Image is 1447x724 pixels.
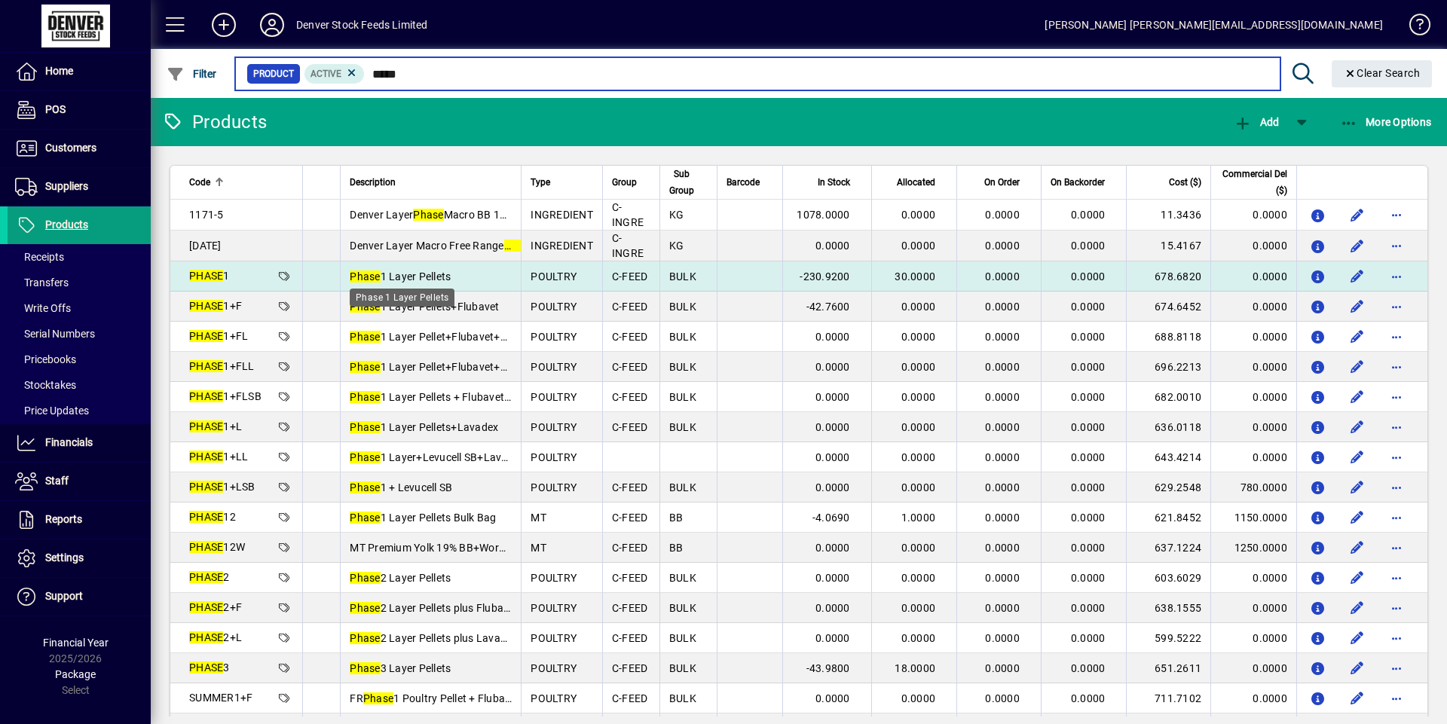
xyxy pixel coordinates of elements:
[350,301,380,313] em: Phase
[304,64,365,84] mat-chip: Activation Status: Active
[1071,451,1106,463] span: 0.0000
[1344,67,1421,79] span: Clear Search
[985,421,1020,433] span: 0.0000
[189,571,230,583] span: 2
[1345,596,1369,620] button: Edit
[350,289,454,307] div: Phase 1 Layer Pellets
[311,69,341,79] span: Active
[1384,536,1409,560] button: More options
[901,331,936,343] span: 0.0000
[1220,166,1287,199] span: Commercial Del ($)
[1126,261,1210,292] td: 678.6820
[612,572,648,584] span: C-FEED
[1210,292,1296,322] td: 0.0000
[1340,116,1432,128] span: More Options
[8,270,151,295] a: Transfers
[612,421,648,433] span: C-FEED
[800,270,849,283] span: -230.9200
[189,390,223,402] em: PHASE
[531,451,577,463] span: POULTRY
[669,301,696,313] span: BULK
[669,240,684,252] span: KG
[1345,203,1369,227] button: Edit
[818,174,850,191] span: In Stock
[1345,264,1369,289] button: Edit
[8,372,151,398] a: Stocktakes
[531,209,593,221] span: INGREDIENT
[1384,295,1409,319] button: More options
[612,232,644,259] span: C-INGRE
[985,542,1020,554] span: 0.0000
[669,632,696,644] span: BULK
[350,512,496,524] span: 1 Layer Pellets Bulk Bag
[1210,322,1296,352] td: 0.0000
[350,542,517,554] span: MT Premium Yolk 19% BB+Wormer
[612,301,648,313] span: C-FEED
[1126,382,1210,412] td: 682.0010
[669,572,696,584] span: BULK
[669,361,696,373] span: BULK
[189,330,223,342] em: PHASE
[189,601,223,613] em: PHASE
[1384,264,1409,289] button: More options
[1071,270,1106,283] span: 0.0000
[189,541,245,553] span: 12W
[792,174,864,191] div: In Stock
[669,391,696,403] span: BULK
[189,240,222,252] span: [DATE]
[985,572,1020,584] span: 0.0000
[985,602,1020,614] span: 0.0000
[669,209,684,221] span: KG
[531,174,593,191] div: Type
[901,572,936,584] span: 0.0000
[901,451,936,463] span: 0.0000
[189,300,242,312] span: 1+F
[901,421,936,433] span: 0.0000
[1210,533,1296,563] td: 1250.0000
[812,512,850,524] span: -4.0690
[1126,533,1210,563] td: 637.1224
[901,361,936,373] span: 0.0000
[45,65,73,77] span: Home
[1071,240,1106,252] span: 0.0000
[1071,632,1106,644] span: 0.0000
[1210,472,1296,503] td: 780.0000
[901,632,936,644] span: 0.0000
[43,637,109,649] span: Financial Year
[189,270,230,282] span: 1
[1345,295,1369,319] button: Edit
[350,174,396,191] span: Description
[167,68,217,80] span: Filter
[189,174,293,191] div: Code
[531,270,577,283] span: POULTRY
[350,361,606,373] span: 1 Layer Pellet+Flubavet+Larvadex+Levucell SB
[189,300,223,312] em: PHASE
[531,331,577,343] span: POULTRY
[1345,656,1369,680] button: Edit
[8,244,151,270] a: Receipts
[815,572,850,584] span: 0.0000
[531,240,593,252] span: INGREDIENT
[1345,536,1369,560] button: Edit
[612,174,650,191] div: Group
[901,240,936,252] span: 0.0000
[669,481,696,493] span: BULK
[897,174,935,191] span: Allocated
[15,405,89,417] span: Price Updates
[350,602,519,614] span: 2 Layer Pellets plus Flubavet
[1071,481,1106,493] span: 0.0000
[15,276,69,289] span: Transfers
[531,542,546,554] span: MT
[901,391,936,403] span: 0.0000
[1345,234,1369,258] button: Edit
[669,421,696,433] span: BULK
[966,174,1033,191] div: On Order
[1045,13,1383,37] div: [PERSON_NAME] [PERSON_NAME][EMAIL_ADDRESS][DOMAIN_NAME]
[612,174,637,191] span: Group
[1126,653,1210,683] td: 651.2611
[815,240,850,252] span: 0.0000
[815,632,850,644] span: 0.0000
[504,240,534,252] em: Phase
[1210,200,1296,231] td: 0.0000
[8,463,151,500] a: Staff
